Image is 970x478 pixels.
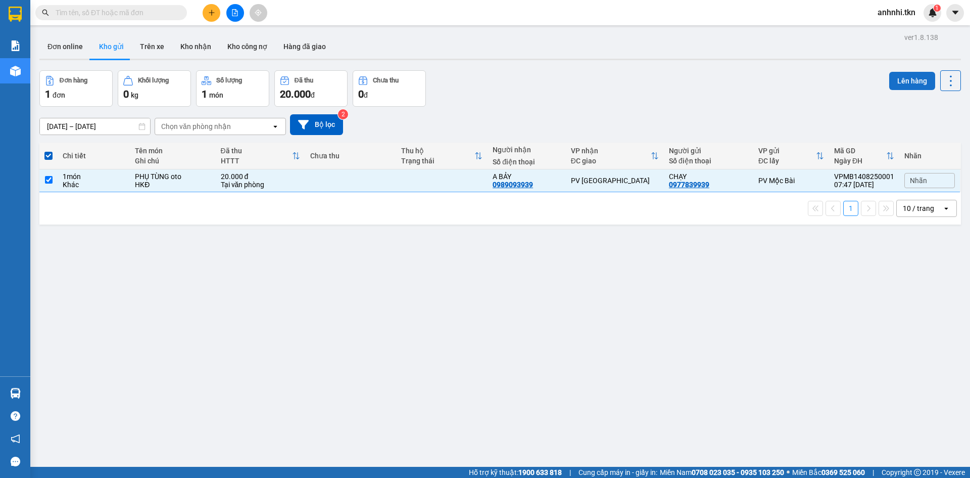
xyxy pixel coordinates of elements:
span: notification [11,434,20,444]
div: A BẢY [493,172,561,181]
button: plus [203,4,220,22]
div: Chi tiết [63,152,125,160]
b: GỬI : PV Mộc Bài [13,73,119,90]
button: aim [250,4,267,22]
span: 1 [935,5,939,12]
div: Chọn văn phòng nhận [161,121,231,132]
li: [STREET_ADDRESS][PERSON_NAME]. [GEOGRAPHIC_DATA], Tỉnh [GEOGRAPHIC_DATA] [94,25,422,37]
div: Khối lượng [138,77,169,84]
span: aim [255,9,262,16]
span: Nhãn [910,177,927,185]
svg: open [271,122,279,131]
span: 1 [45,88,51,100]
span: Hỗ trợ kỹ thuật: [469,467,562,478]
div: CHẠY [669,172,748,181]
div: ĐC giao [571,157,651,165]
img: warehouse-icon [10,388,21,399]
span: anhnhi.tkn [869,6,924,19]
div: VPMB1408250001 [834,172,894,181]
button: Số lượng1món [196,70,269,107]
sup: 2 [338,109,348,119]
svg: open [942,204,950,212]
button: Kho nhận [172,34,219,59]
div: HKĐ [135,181,210,189]
img: logo.jpg [13,13,63,63]
button: Lên hàng [889,72,935,90]
div: ver 1.8.138 [904,32,938,43]
div: Người nhận [493,146,561,154]
button: Chưa thu0đ [353,70,426,107]
div: PHỤ TÙNG oto [135,172,210,181]
div: Ngày ĐH [834,157,886,165]
span: plus [208,9,215,16]
div: Số điện thoại [669,157,748,165]
img: logo-vxr [9,7,22,22]
th: Toggle SortBy [753,143,829,169]
div: Đã thu [295,77,313,84]
div: Mã GD [834,147,886,155]
span: Miền Bắc [792,467,865,478]
span: file-add [231,9,238,16]
span: message [11,457,20,466]
span: caret-down [951,8,960,17]
span: kg [131,91,138,99]
span: ⚪️ [787,470,790,474]
div: Đã thu [221,147,292,155]
button: file-add [226,4,244,22]
th: Toggle SortBy [829,143,899,169]
div: 1 món [63,172,125,181]
button: Đơn online [39,34,91,59]
button: Hàng đã giao [275,34,334,59]
span: món [209,91,223,99]
li: Hotline: 1900 8153 [94,37,422,50]
span: đơn [53,91,65,99]
button: Kho gửi [91,34,132,59]
strong: 1900 633 818 [518,468,562,476]
button: Bộ lọc [290,114,343,135]
div: Khác [63,181,125,189]
button: Đã thu20.000đ [274,70,348,107]
div: Số lượng [216,77,242,84]
sup: 1 [934,5,941,12]
input: Tìm tên, số ĐT hoặc mã đơn [56,7,175,18]
span: Cung cấp máy in - giấy in: [578,467,657,478]
div: 20.000 đ [221,172,300,181]
button: Khối lượng0kg [118,70,191,107]
span: 1 [202,88,207,100]
div: Chưa thu [310,152,392,160]
th: Toggle SortBy [566,143,664,169]
div: Thu hộ [401,147,474,155]
img: icon-new-feature [928,8,937,17]
div: PV Mộc Bài [758,177,824,185]
span: đ [311,91,315,99]
div: 0989093939 [493,181,533,189]
div: Chưa thu [373,77,399,84]
strong: 0708 023 035 - 0935 103 250 [692,468,784,476]
div: ĐC lấy [758,157,816,165]
th: Toggle SortBy [216,143,305,169]
div: Số điện thoại [493,158,561,166]
div: 0977839939 [669,181,709,189]
div: Tên món [135,147,210,155]
span: search [42,9,49,16]
div: Đơn hàng [60,77,87,84]
strong: 0369 525 060 [821,468,865,476]
span: 0 [358,88,364,100]
div: Trạng thái [401,157,474,165]
div: Ghi chú [135,157,210,165]
button: caret-down [946,4,964,22]
div: 07:47 [DATE] [834,181,894,189]
div: Người gửi [669,147,748,155]
span: | [872,467,874,478]
span: copyright [914,469,921,476]
div: Nhãn [904,152,955,160]
button: Kho công nợ [219,34,275,59]
button: Trên xe [132,34,172,59]
img: warehouse-icon [10,66,21,76]
button: 1 [843,201,858,216]
button: Đơn hàng1đơn [39,70,113,107]
span: | [569,467,571,478]
div: PV [GEOGRAPHIC_DATA] [571,177,659,185]
span: 0 [123,88,129,100]
span: đ [364,91,368,99]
